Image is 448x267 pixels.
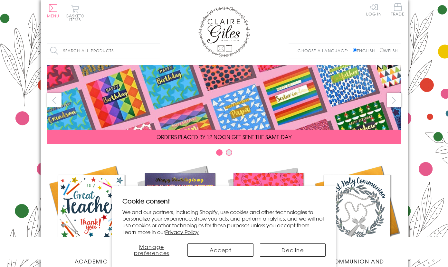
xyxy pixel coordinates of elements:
[391,3,405,17] a: Trade
[380,48,398,54] label: Welsh
[353,48,378,54] label: English
[224,164,313,265] a: Birthdays
[387,93,401,107] button: next
[165,228,199,236] a: Privacy Policy
[366,3,382,16] a: Log In
[380,48,384,52] input: Welsh
[66,5,84,22] button: Basket0 items
[122,243,181,257] button: Manage preferences
[260,243,326,257] button: Decline
[153,44,160,58] input: Search
[47,13,60,19] span: Menu
[157,133,291,141] span: ORDERS PLACED BY 12 NOON GET SENT THE SAME DAY
[75,257,108,265] span: Academic
[47,4,60,18] button: Menu
[353,48,357,52] input: English
[122,196,326,205] h2: Cookie consent
[136,164,224,265] a: New Releases
[134,243,169,257] span: Manage preferences
[187,243,253,257] button: Accept
[47,44,160,58] input: Search all products
[69,13,84,23] span: 0 items
[122,209,326,235] p: We and our partners, including Shopify, use cookies and other technologies to personalize your ex...
[298,48,351,54] p: Choose a language:
[47,164,136,265] a: Academic
[47,149,401,159] div: Carousel Pagination
[226,149,232,156] button: Carousel Page 2
[216,149,223,156] button: Carousel Page 1 (Current Slide)
[47,93,62,107] button: prev
[391,3,405,16] span: Trade
[198,6,250,57] img: Claire Giles Greetings Cards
